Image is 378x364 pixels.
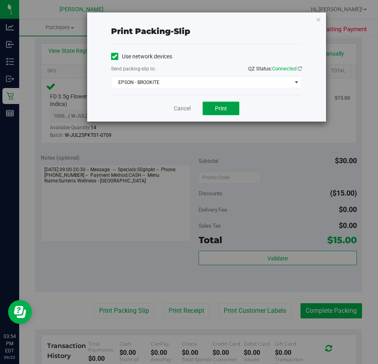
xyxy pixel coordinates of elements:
button: Print [203,102,239,115]
span: Print [215,105,227,112]
span: EPSON - BROOKITE [111,77,292,88]
a: Cancel [174,104,191,113]
span: QZ Status: [248,66,302,72]
label: Use network devices [111,52,172,61]
span: Connected [272,66,296,72]
label: Send packing-slip to: [111,65,156,72]
span: select [291,77,301,88]
span: Print packing-slip [111,26,190,36]
iframe: Resource center [8,300,32,324]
